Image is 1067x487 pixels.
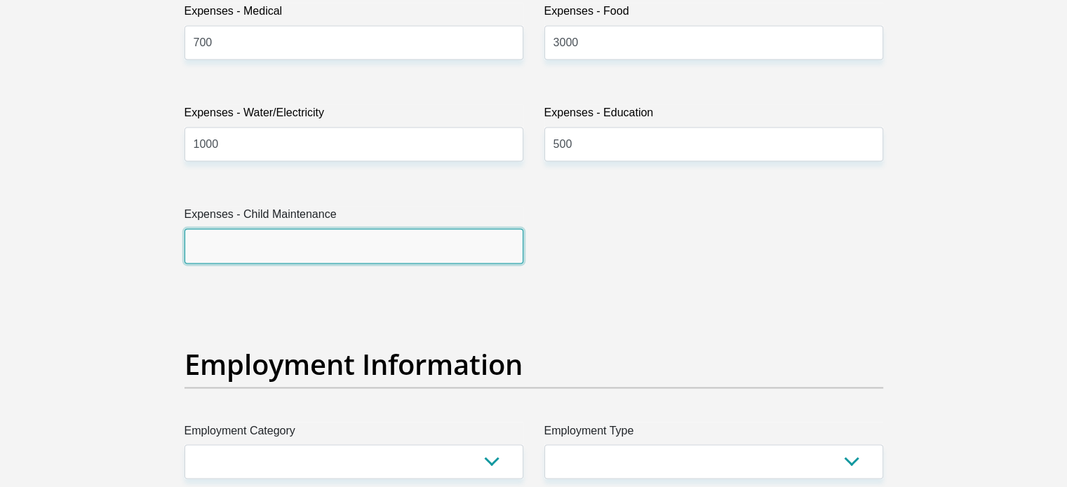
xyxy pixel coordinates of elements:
h2: Employment Information [184,348,883,381]
label: Employment Category [184,422,523,444]
label: Expenses - Education [544,104,883,127]
input: Expenses - Education [544,127,883,161]
label: Employment Type [544,422,883,444]
input: Expenses - Food [544,25,883,60]
input: Expenses - Child Maintenance [184,228,523,263]
label: Expenses - Child Maintenance [184,206,523,228]
input: Expenses - Water/Electricity [184,127,523,161]
input: Expenses - Medical [184,25,523,60]
label: Expenses - Food [544,3,883,25]
label: Expenses - Medical [184,3,523,25]
label: Expenses - Water/Electricity [184,104,523,127]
